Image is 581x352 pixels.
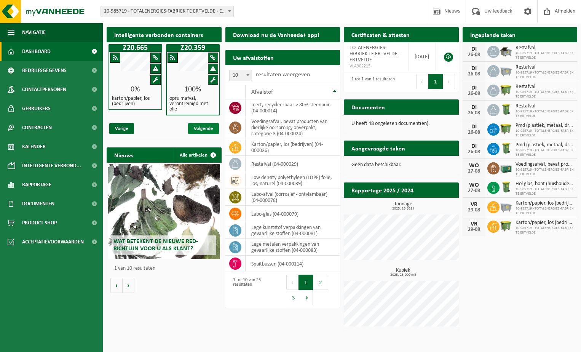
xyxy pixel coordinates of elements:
span: 10-985719 - TOTALENERGIES-FABRIEK TE ERTVELDE [516,206,574,216]
span: Product Shop [22,213,57,232]
div: DI [466,46,482,52]
h2: Rapportage 2025 / 2024 [344,182,421,197]
h3: Kubiek [348,268,459,277]
label: resultaten weergeven [256,72,310,78]
span: 10-985719 - TOTALENERGIES-FABRIEK TE ERTVELDE [516,187,574,196]
td: labo-afval (corrosief - ontvlambaar) (04-000078) [246,189,340,206]
p: U heeft 48 ongelezen document(en). [351,121,451,126]
span: Documenten [22,194,54,213]
div: DI [466,124,482,130]
span: 10-985719 - TOTALENERGIES-FABRIEK TE ERTVELDE [516,148,574,157]
span: 10 [230,70,252,81]
span: Contactpersonen [22,80,66,99]
h1: Z20.359 [168,44,218,52]
div: DI [466,85,482,91]
span: Karton/papier, los (bedrijven) [516,200,574,206]
span: TOTALENERGIES-FABRIEK TE ERTVELDE - ERTVELDE [350,45,400,63]
a: Bekijk rapportage [402,197,458,213]
h2: Documenten [344,99,393,114]
div: 100% [167,86,219,93]
span: Acceptatievoorwaarden [22,232,84,251]
span: Hol glas, bont (huishoudelijk) [516,181,574,187]
button: Previous [416,74,428,89]
span: Kalender [22,137,46,156]
div: DI [466,143,482,149]
h4: opruimafval, verontreinigd met olie [169,96,216,112]
span: 10-985719 - TOTALENERGIES-FABRIEK TE ERTVELDE [516,168,574,177]
div: VR [466,221,482,227]
span: Restafval [516,103,574,109]
span: Navigatie [22,23,46,42]
a: Alle artikelen [174,147,221,163]
span: 10-985719 - TOTALENERGIES-FABRIEK TE ERTVELDE [516,226,574,235]
span: 10-985719 - TOTALENERGIES-FABRIEK TE ERTVELDE [516,109,574,118]
h2: Aangevraagde taken [344,141,413,155]
img: WB-5000-GAL-GY-01 [500,45,512,58]
button: Previous [286,275,298,290]
img: WB-2500-GAL-GY-01 [500,200,512,213]
button: Volgende [123,278,134,293]
div: 27-08 [466,169,482,174]
h2: Intelligente verbonden containers [107,27,222,42]
h4: karton/papier, los (bedrijven) [112,96,159,107]
div: 29-08 [466,208,482,213]
div: WO [466,182,482,188]
button: Next [301,290,313,305]
td: karton/papier, los (bedrijven) (04-000026) [246,139,340,156]
span: 2025: 25,000 m3 [348,273,459,277]
img: WB-0240-HPE-GN-50 [500,142,512,155]
p: 1 van 10 resultaten [114,266,218,271]
div: VR [466,202,482,208]
td: lege kunststof verpakkingen van gevaarlijke stoffen (04-000081) [246,222,340,239]
span: Karton/papier, los (bedrijven) [516,220,574,226]
h1: Z20.665 [110,44,160,52]
td: low density polyethyleen (LDPE) folie, los, naturel (04-000039) [246,172,340,189]
td: spuitbussen (04-000114) [246,256,340,272]
td: restafval (04-000029) [246,156,340,172]
div: WO [466,163,482,169]
img: PB-LB-0680-HPE-GN-01 [500,161,512,174]
span: 10-985719 - TOTALENERGIES-FABRIEK TE ERTVELDE [516,51,574,60]
span: 10-985719 - TOTALENERGIES-FABRIEK TE ERTVELDE - ERTVELDE [101,6,233,17]
div: DI [466,104,482,110]
span: 2025: 16,652 t [348,207,459,211]
button: 3 [286,290,301,305]
img: WB-1100-HPE-GN-50 [500,219,512,232]
span: Voedingsafval, bevat producten van dierlijke oorsprong, onverpakt, categorie 3 [516,162,574,168]
td: [DATE] [409,42,436,71]
h3: Tonnage [348,202,459,211]
div: 26-08 [466,72,482,77]
div: 29-08 [466,227,482,232]
div: DI [466,66,482,72]
div: 27-08 [466,188,482,194]
span: 10-985719 - TOTALENERGIES-FABRIEK TE ERTVELDE [516,70,574,80]
td: voedingsafval, bevat producten van dierlijke oorsprong, onverpakt, categorie 3 (04-000024) [246,116,340,139]
span: VLA902215 [350,63,403,69]
span: 10 [229,70,252,81]
span: Contracten [22,118,52,137]
h2: Uw afvalstoffen [225,50,281,65]
span: 10-985719 - TOTALENERGIES-FABRIEK TE ERTVELDE [516,129,574,138]
span: Bedrijfsgegevens [22,61,67,80]
h2: Ingeplande taken [463,27,523,42]
td: lege metalen verpakkingen van gevaarlijke stoffen (04-000083) [246,239,340,256]
div: 26-08 [466,91,482,96]
button: Next [443,74,455,89]
div: 0% [109,86,161,93]
span: Rapportage [22,175,51,194]
button: 1 [428,74,443,89]
span: Intelligente verbond... [22,156,81,175]
img: WB-1100-HPE-GN-50 [500,122,512,135]
span: Pmd (plastiek, metaal, drankkartons) (bedrijven) [516,123,574,129]
div: 26-08 [466,149,482,155]
span: Restafval [516,64,574,70]
button: Vorige [110,278,123,293]
span: Restafval [516,84,574,90]
div: 1 tot 10 van 26 resultaten [229,274,279,306]
span: Restafval [516,45,574,51]
div: 26-08 [466,52,482,58]
p: Geen data beschikbaar. [351,162,451,168]
span: Dashboard [22,42,51,61]
span: 10-985719 - TOTALENERGIES-FABRIEK TE ERTVELDE [516,90,574,99]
